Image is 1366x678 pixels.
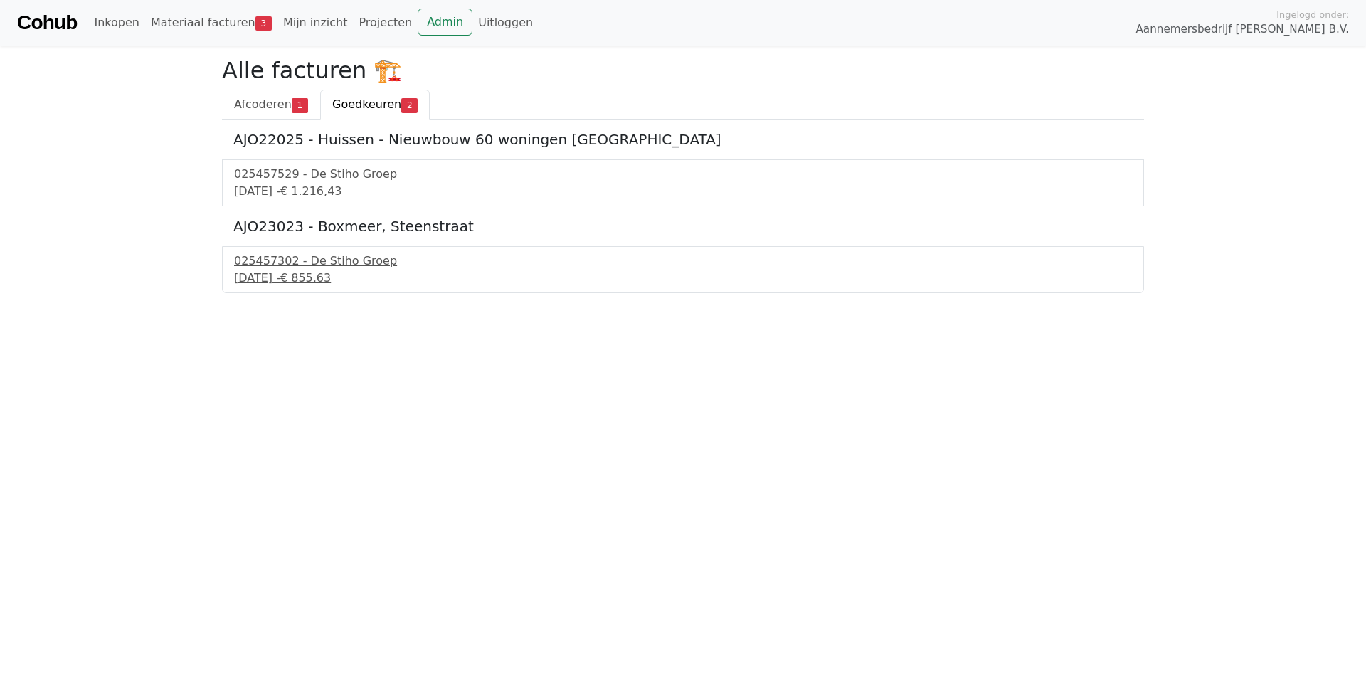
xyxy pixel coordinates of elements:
[332,97,401,111] span: Goedkeuren
[222,90,320,120] a: Afcoderen1
[280,184,342,198] span: € 1.216,43
[320,90,430,120] a: Goedkeuren2
[233,131,1133,148] h5: AJO22025 - Huissen - Nieuwbouw 60 woningen [GEOGRAPHIC_DATA]
[353,9,418,37] a: Projecten
[17,6,77,40] a: Cohub
[234,97,292,111] span: Afcoderen
[234,166,1132,183] div: 025457529 - De Stiho Groep
[1276,8,1349,21] span: Ingelogd onder:
[145,9,277,37] a: Materiaal facturen3
[472,9,539,37] a: Uitloggen
[418,9,472,36] a: Admin
[1135,21,1349,38] span: Aannemersbedrijf [PERSON_NAME] B.V.
[222,57,1144,84] h2: Alle facturen 🏗️
[234,253,1132,270] div: 025457302 - De Stiho Groep
[234,270,1132,287] div: [DATE] -
[88,9,144,37] a: Inkopen
[277,9,354,37] a: Mijn inzicht
[401,98,418,112] span: 2
[234,166,1132,200] a: 025457529 - De Stiho Groep[DATE] -€ 1.216,43
[280,271,331,285] span: € 855,63
[234,183,1132,200] div: [DATE] -
[255,16,272,31] span: 3
[234,253,1132,287] a: 025457302 - De Stiho Groep[DATE] -€ 855,63
[292,98,308,112] span: 1
[233,218,1133,235] h5: AJO23023 - Boxmeer, Steenstraat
